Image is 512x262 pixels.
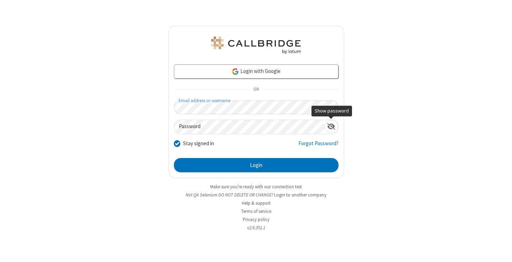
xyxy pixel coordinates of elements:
div: Show password [324,120,338,133]
a: Login with Google [174,64,338,79]
input: Email address or username [174,100,338,114]
li: v2.6.351.1 [168,224,344,231]
a: Privacy policy [243,216,270,222]
label: Stay signed in [183,140,214,148]
a: Make sure you're ready with our connection test [210,184,302,190]
a: Forgot Password? [298,140,338,153]
span: OR [250,85,262,95]
li: Not QA Selenium DO NOT DELETE OR CHANGE? [168,192,344,198]
button: Login [174,158,338,172]
a: Help & support [242,200,271,206]
img: google-icon.png [231,68,239,75]
a: Terms of service [241,208,271,214]
button: Login to another company [274,192,326,198]
img: QA Selenium DO NOT DELETE OR CHANGE [210,37,302,54]
input: Password [174,120,324,134]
